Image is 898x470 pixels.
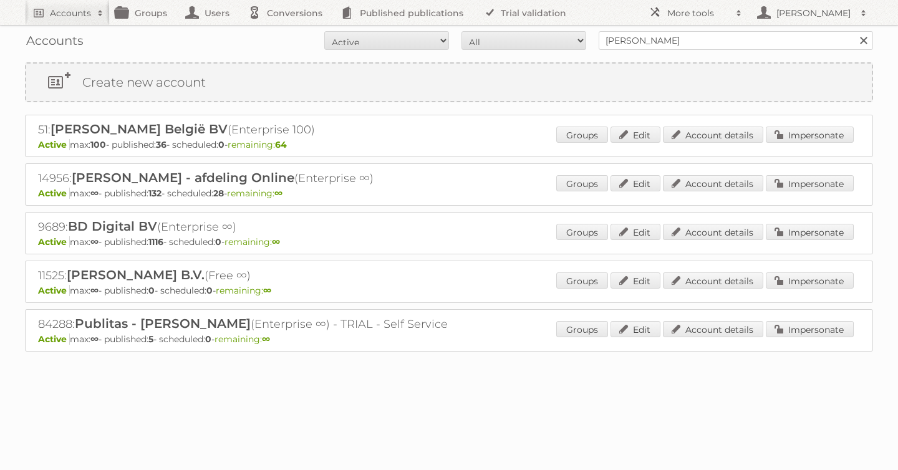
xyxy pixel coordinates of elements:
[206,285,213,296] strong: 0
[90,285,99,296] strong: ∞
[90,188,99,199] strong: ∞
[275,139,287,150] strong: 64
[38,285,70,296] span: Active
[50,7,91,19] h2: Accounts
[38,236,70,247] span: Active
[663,175,763,191] a: Account details
[766,175,854,191] a: Impersonate
[75,316,251,331] span: Publitas - [PERSON_NAME]
[38,333,70,345] span: Active
[38,139,860,150] p: max: - published: - scheduled: -
[228,139,287,150] span: remaining:
[262,333,270,345] strong: ∞
[38,285,860,296] p: max: - published: - scheduled: -
[274,188,282,199] strong: ∞
[38,267,475,284] h2: 11525: (Free ∞)
[68,219,157,234] span: BD Digital BV
[148,236,163,247] strong: 1116
[51,122,228,137] span: [PERSON_NAME] België BV
[766,272,854,289] a: Impersonate
[38,188,70,199] span: Active
[611,175,660,191] a: Edit
[224,236,280,247] span: remaining:
[663,127,763,143] a: Account details
[773,7,854,19] h2: [PERSON_NAME]
[38,333,860,345] p: max: - published: - scheduled: -
[72,170,294,185] span: [PERSON_NAME] - afdeling Online
[766,224,854,240] a: Impersonate
[156,139,167,150] strong: 36
[205,333,211,345] strong: 0
[67,267,205,282] span: [PERSON_NAME] B.V.
[38,219,475,235] h2: 9689: (Enterprise ∞)
[216,285,271,296] span: remaining:
[38,188,860,199] p: max: - published: - scheduled: -
[38,316,475,332] h2: 84288: (Enterprise ∞) - TRIAL - Self Service
[556,175,608,191] a: Groups
[556,127,608,143] a: Groups
[218,139,224,150] strong: 0
[556,321,608,337] a: Groups
[611,272,660,289] a: Edit
[663,272,763,289] a: Account details
[663,321,763,337] a: Account details
[38,170,475,186] h2: 14956: (Enterprise ∞)
[663,224,763,240] a: Account details
[148,333,153,345] strong: 5
[667,7,730,19] h2: More tools
[611,127,660,143] a: Edit
[38,236,860,247] p: max: - published: - scheduled: -
[766,321,854,337] a: Impersonate
[766,127,854,143] a: Impersonate
[26,64,872,101] a: Create new account
[556,224,608,240] a: Groups
[215,333,270,345] span: remaining:
[90,139,106,150] strong: 100
[38,122,475,138] h2: 51: (Enterprise 100)
[272,236,280,247] strong: ∞
[263,285,271,296] strong: ∞
[90,333,99,345] strong: ∞
[148,188,162,199] strong: 132
[148,285,155,296] strong: 0
[611,224,660,240] a: Edit
[38,139,70,150] span: Active
[227,188,282,199] span: remaining:
[556,272,608,289] a: Groups
[611,321,660,337] a: Edit
[215,236,221,247] strong: 0
[90,236,99,247] strong: ∞
[213,188,224,199] strong: 28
